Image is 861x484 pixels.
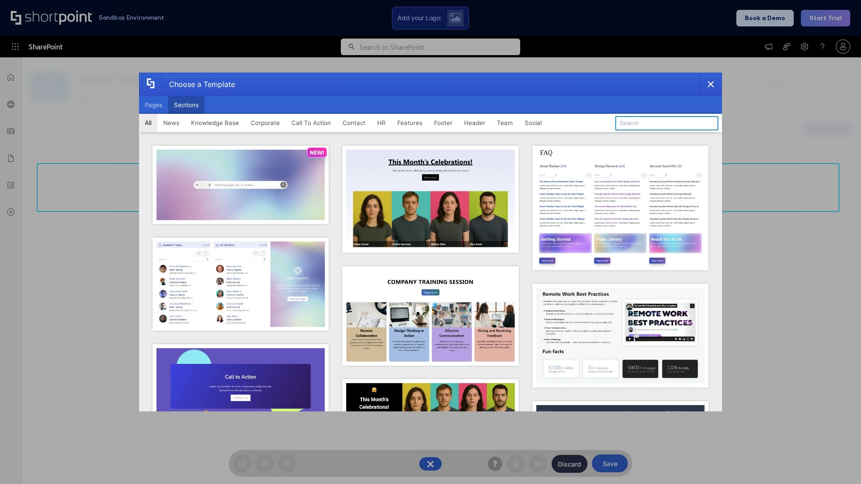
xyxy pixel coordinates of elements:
[245,114,286,132] button: Corporate
[168,96,204,114] button: Sections
[816,441,861,484] iframe: Chat Widget
[157,114,185,132] button: News
[371,114,391,132] button: HR
[286,114,337,132] button: Call To Action
[310,149,324,156] p: NEW!
[519,114,548,132] button: Social
[139,73,722,411] div: template selector
[428,114,458,132] button: Footer
[391,114,428,132] button: Features
[185,114,245,132] button: Knowledge Base
[458,114,491,132] button: Header
[139,114,157,132] button: All
[162,73,235,95] div: Choose a Template
[615,116,718,130] input: Search
[139,96,168,114] button: Pages
[337,114,371,132] button: Contact
[491,114,519,132] button: Team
